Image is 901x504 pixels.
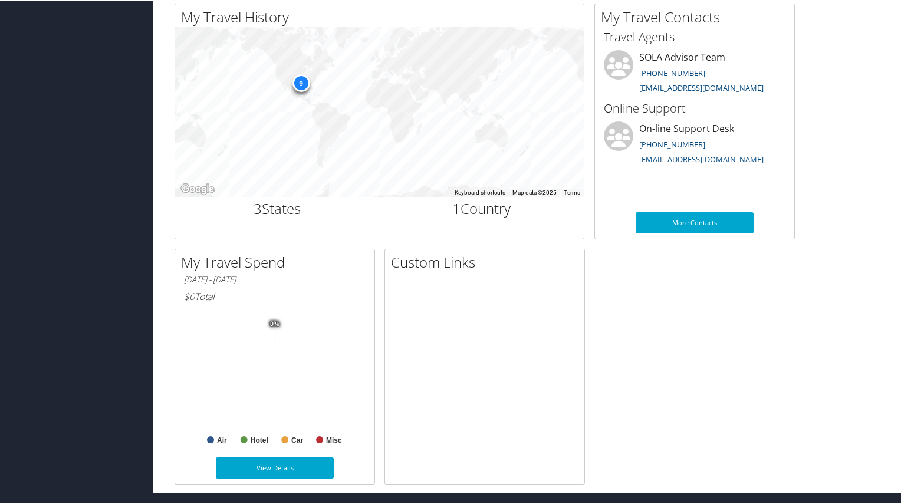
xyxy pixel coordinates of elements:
[639,138,705,149] a: [PHONE_NUMBER]
[639,67,705,77] a: [PHONE_NUMBER]
[598,120,791,169] li: On-line Support Desk
[604,28,785,44] h3: Travel Agents
[184,197,371,218] h2: States
[270,319,279,327] tspan: 0%
[184,289,366,302] h6: Total
[598,49,791,97] li: SOLA Advisor Team
[636,211,754,232] a: More Contacts
[178,180,217,196] a: Open this area in Google Maps (opens a new window)
[184,273,366,284] h6: [DATE] - [DATE]
[326,435,342,443] text: Misc
[181,6,584,26] h2: My Travel History
[639,153,764,163] a: [EMAIL_ADDRESS][DOMAIN_NAME]
[564,188,580,195] a: Terms (opens in new tab)
[251,435,268,443] text: Hotel
[291,435,303,443] text: Car
[216,456,334,477] a: View Details
[601,6,794,26] h2: My Travel Contacts
[639,81,764,92] a: [EMAIL_ADDRESS][DOMAIN_NAME]
[217,435,227,443] text: Air
[455,187,505,196] button: Keyboard shortcuts
[254,197,262,217] span: 3
[389,197,576,218] h2: Country
[604,99,785,116] h3: Online Support
[452,197,461,217] span: 1
[178,180,217,196] img: Google
[512,188,557,195] span: Map data ©2025
[292,73,310,91] div: 9
[181,251,374,271] h2: My Travel Spend
[391,251,584,271] h2: Custom Links
[184,289,195,302] span: $0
